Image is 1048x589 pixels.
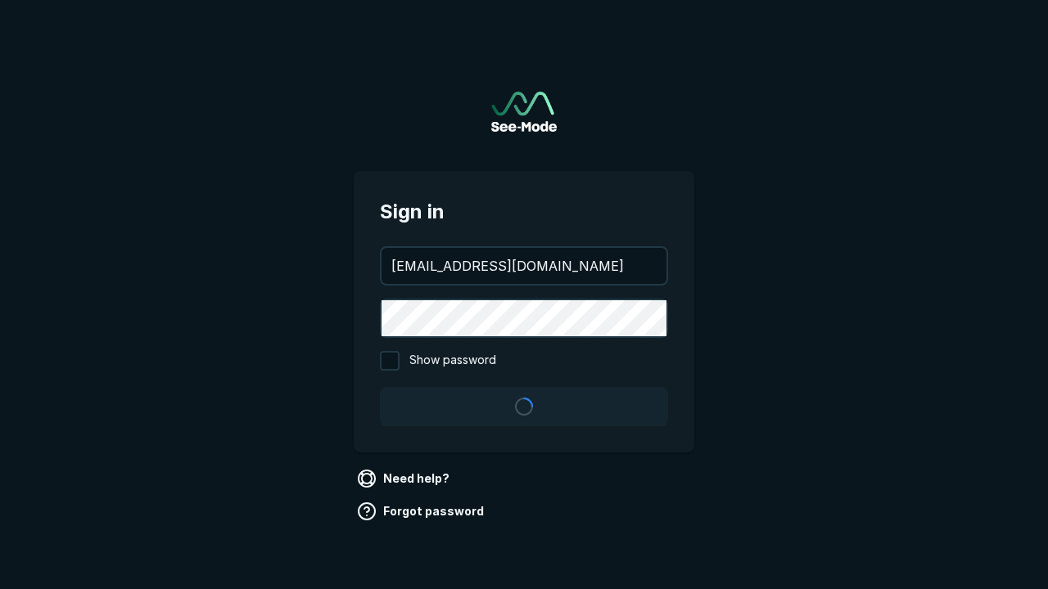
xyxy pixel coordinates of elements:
a: Forgot password [354,498,490,524]
input: your@email.com [382,248,666,284]
a: Go to sign in [491,92,557,132]
span: Show password [409,351,496,371]
a: Need help? [354,465,456,492]
span: Sign in [380,197,668,227]
img: See-Mode Logo [491,92,557,132]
